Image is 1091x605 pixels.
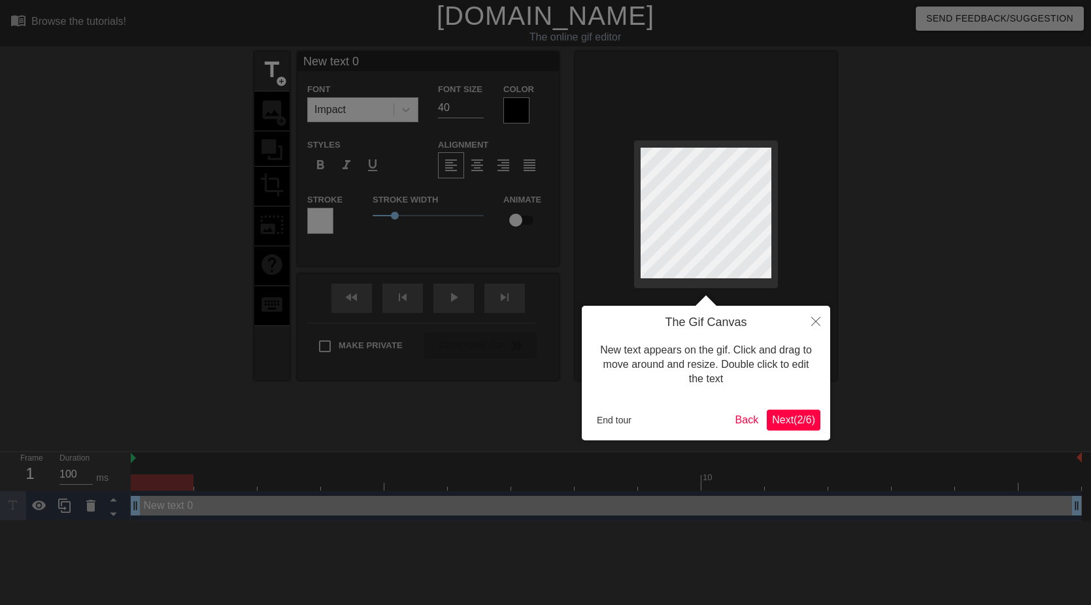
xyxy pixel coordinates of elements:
[772,414,815,425] span: Next ( 2 / 6 )
[592,316,820,330] h4: The Gif Canvas
[730,410,764,431] button: Back
[801,306,830,336] button: Close
[592,330,820,400] div: New text appears on the gif. Click and drag to move around and resize. Double click to edit the text
[592,410,637,430] button: End tour
[767,410,820,431] button: Next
